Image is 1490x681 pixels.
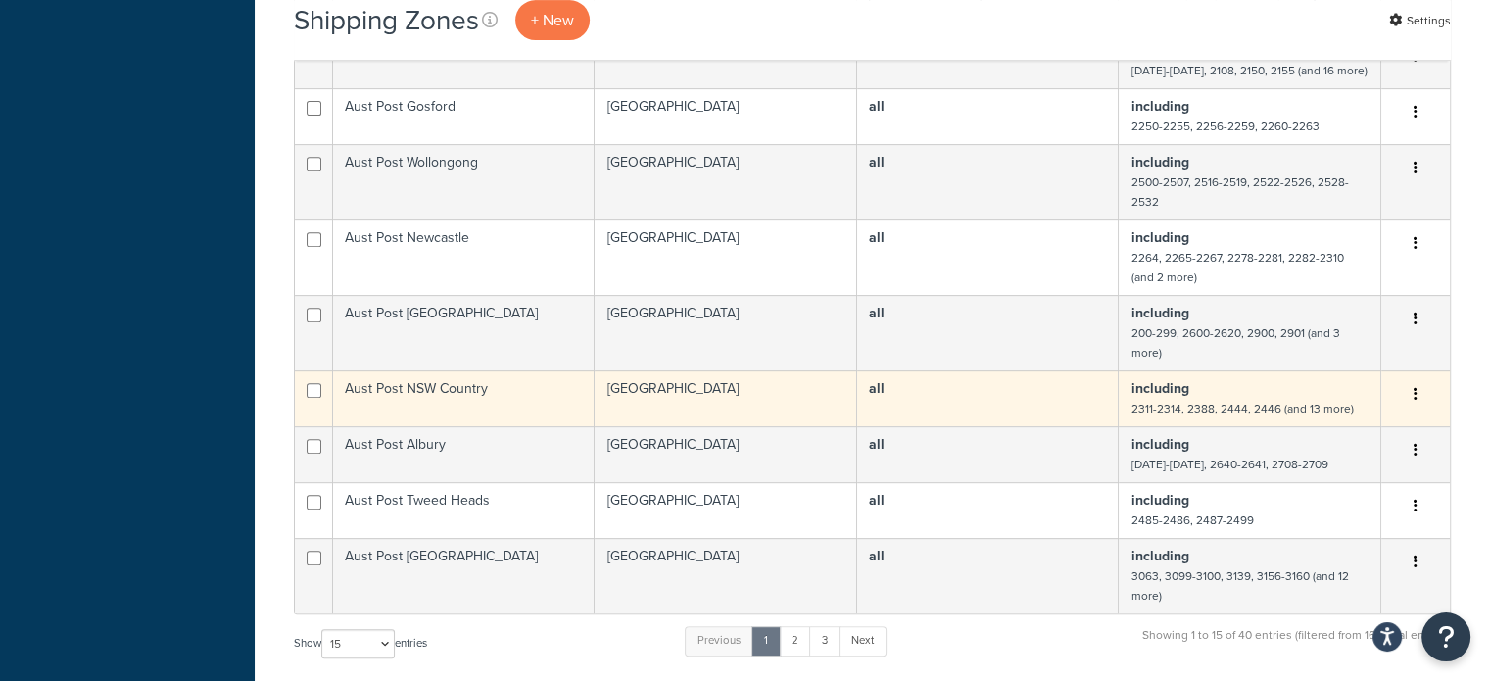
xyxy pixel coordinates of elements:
b: including [1130,96,1188,117]
td: [GEOGRAPHIC_DATA] [595,370,857,426]
td: [GEOGRAPHIC_DATA] [595,482,857,538]
td: Aust Post Wollongong [333,144,595,219]
b: including [1130,546,1188,566]
td: [GEOGRAPHIC_DATA] [595,426,857,482]
b: all [869,490,885,511]
td: [GEOGRAPHIC_DATA] [595,219,857,295]
select: Showentries [321,629,395,658]
td: Aust Post Tweed Heads [333,482,595,538]
small: [DATE]-[DATE], 2108, 2150, 2155 (and 16 more) [1130,62,1367,79]
small: 2264, 2265-2267, 2278-2281, 2282-2310 (and 2 more) [1130,249,1343,286]
small: 2250-2255, 2256-2259, 2260-2263 [1130,118,1319,135]
td: [GEOGRAPHIC_DATA] [595,295,857,370]
small: 2485-2486, 2487-2499 [1130,511,1253,529]
button: Open Resource Center [1421,612,1470,661]
small: 3063, 3099-3100, 3139, 3156-3160 (and 12 more) [1130,567,1348,605]
small: 200-299, 2600-2620, 2900, 2901 (and 3 more) [1130,324,1339,362]
td: [GEOGRAPHIC_DATA] [595,538,857,613]
b: all [869,227,885,248]
a: Next [839,626,887,656]
b: all [869,546,885,566]
small: 2500-2507, 2516-2519, 2522-2526, 2528-2532 [1130,173,1348,211]
div: Showing 1 to 15 of 40 entries (filtered from 167 total entries) [1142,624,1451,666]
td: [GEOGRAPHIC_DATA] [595,144,857,219]
td: Aust Post Albury [333,426,595,482]
b: including [1130,303,1188,323]
td: Aust Post [GEOGRAPHIC_DATA] [333,538,595,613]
label: Show entries [294,629,427,658]
td: Aust Post NSW Country [333,370,595,426]
a: 3 [809,626,841,656]
td: Aust Post [GEOGRAPHIC_DATA] [333,295,595,370]
b: including [1130,227,1188,248]
a: Settings [1389,7,1451,34]
a: 2 [779,626,811,656]
b: all [869,152,885,172]
a: Previous [685,626,753,656]
b: all [869,303,885,323]
td: Aust Post Newcastle [333,219,595,295]
small: [DATE]-[DATE], 2640-2641, 2708-2709 [1130,456,1327,473]
b: all [869,378,885,399]
h1: Shipping Zones [294,1,479,39]
b: including [1130,152,1188,172]
td: [GEOGRAPHIC_DATA] [595,88,857,144]
span: + New [531,9,574,31]
b: all [869,434,885,455]
a: 1 [751,626,781,656]
b: including [1130,490,1188,511]
td: Aust Post Gosford [333,88,595,144]
b: all [869,96,885,117]
small: 2311-2314, 2388, 2444, 2446 (and 13 more) [1130,400,1353,417]
b: including [1130,378,1188,399]
b: including [1130,434,1188,455]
